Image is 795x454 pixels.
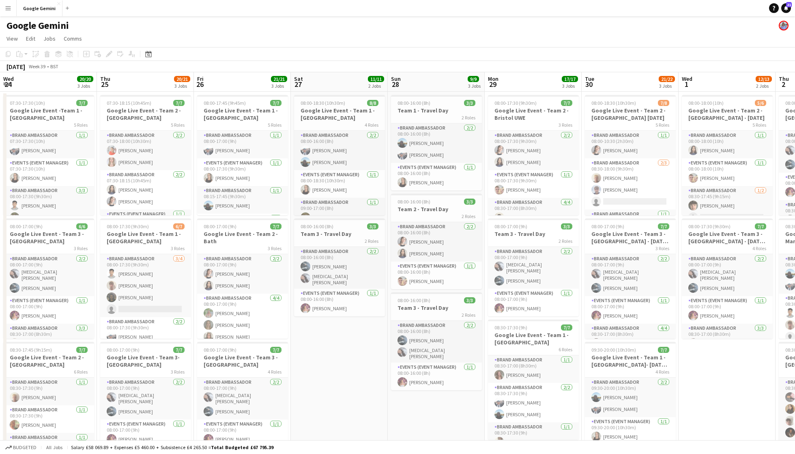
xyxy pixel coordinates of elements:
[488,355,579,383] app-card-role: Brand Ambassador1/108:30-17:00 (8h30m)[PERSON_NAME]
[391,363,482,390] app-card-role: Events (Event Manager)1/108:00-16:00 (8h)[PERSON_NAME]
[197,378,288,419] app-card-role: Brand Ambassador2/208:00-17:00 (9h)[MEDICAL_DATA][PERSON_NAME][PERSON_NAME]
[755,223,766,229] span: 7/7
[174,76,190,82] span: 20/21
[100,75,110,82] span: Thu
[682,95,773,215] div: 08:00-18:00 (10h)5/6Google Live Event - Team 2 - [GEOGRAPHIC_DATA] - [DATE]5 RolesBrand Ambassado...
[100,378,191,419] app-card-role: Brand Ambassador2/208:00-17:00 (9h)[MEDICAL_DATA][PERSON_NAME][PERSON_NAME]
[391,321,482,363] app-card-role: Brand Ambassador2/208:00-16:00 (8h)[PERSON_NAME][MEDICAL_DATA][PERSON_NAME]
[391,75,401,82] span: Sun
[6,19,69,32] h1: Google Gemini
[204,347,236,353] span: 08:00-17:00 (9h)
[107,100,151,106] span: 07:30-18:15 (10h45m)
[585,417,676,445] app-card-role: Events (Event Manager)1/109:30-20:00 (10h30m)[PERSON_NAME]
[10,347,52,353] span: 08:30-17:45 (9h15m)
[488,218,579,316] div: 08:00-17:00 (9h)3/3Team 3 - Travel Day2 RolesBrand Ambassador2/208:00-17:00 (9h)[MEDICAL_DATA][PE...
[204,223,236,229] span: 08:00-17:00 (9h)
[3,218,94,339] app-job-card: 08:00-17:00 (9h)6/6Google Live Event - Team 3 - [GEOGRAPHIC_DATA]3 RolesBrand Ambassador2/208:00-...
[197,214,288,241] app-card-role: Brand Ambassador1/1
[3,95,94,215] div: 07:30-17:30 (10h)7/7Google Live Event -Team 1 - [GEOGRAPHIC_DATA]5 RolesBrand Ambassador1/107:30-...
[682,218,773,339] div: 08:00-17:30 (9h30m)7/7Google Live Event - Team 3 - [GEOGRAPHIC_DATA] - [DATE] 30th4 RolesBrand Am...
[100,419,191,447] app-card-role: Events (Event Manager)1/108:00-17:00 (9h)[PERSON_NAME]
[270,347,281,353] span: 7/7
[197,230,288,245] h3: Google Live Event - Team 2 - Bath
[682,324,773,375] app-card-role: Brand Ambassador3/308:30-17:00 (8h30m)
[76,100,88,106] span: 7/7
[752,245,766,251] span: 4 Roles
[487,80,498,89] span: 29
[173,347,185,353] span: 7/7
[77,83,93,89] div: 3 Jobs
[585,230,676,245] h3: Google Live Event - Team 3 - [GEOGRAPHIC_DATA] - [DATE] 1st
[585,218,676,339] app-job-card: 08:00-17:00 (9h)7/7Google Live Event - Team 3 - [GEOGRAPHIC_DATA] - [DATE] 1st3 RolesBrand Ambass...
[268,369,281,375] span: 4 Roles
[681,80,692,89] span: 1
[585,324,676,387] app-card-role: Brand Ambassador4/408:30-17:00 (8h30m)
[682,296,773,324] app-card-role: Events (Event Manager)1/108:00-17:00 (9h)[PERSON_NAME]
[197,354,288,368] h3: Google Live Event - Team 3 - [GEOGRAPHIC_DATA]
[391,222,482,262] app-card-role: Brand Ambassador2/208:00-16:00 (8h)[PERSON_NAME][PERSON_NAME]
[468,76,479,82] span: 9/9
[100,170,191,210] app-card-role: Brand Ambassador2/207:30-18:15 (10h45m)[PERSON_NAME][PERSON_NAME]
[391,292,482,390] app-job-card: 08:00-16:00 (8h)3/3Team 3 - Travel Day2 RolesBrand Ambassador2/208:00-16:00 (8h)[PERSON_NAME][MED...
[391,194,482,289] app-job-card: 08:00-16:00 (8h)3/3Team 2 - Travel Day2 RolesBrand Ambassador2/208:00-16:00 (8h)[PERSON_NAME][PER...
[779,75,789,82] span: Thu
[391,95,482,190] div: 08:00-16:00 (8h)3/3Team 1 - Travel Day2 RolesBrand Ambassador2/208:00-16:00 (8h)[PERSON_NAME][PER...
[197,131,288,158] app-card-role: Brand Ambassador1/108:00-17:00 (9h)[PERSON_NAME]
[365,122,378,128] span: 4 Roles
[3,186,94,237] app-card-role: Brand Ambassador3/308:00-17:30 (9h30m)[PERSON_NAME][PERSON_NAME]
[488,247,579,289] app-card-role: Brand Ambassador2/208:00-17:00 (9h)[MEDICAL_DATA][PERSON_NAME][PERSON_NAME]
[197,218,288,339] app-job-card: 08:00-17:00 (9h)7/7Google Live Event - Team 2 - Bath3 RolesBrand Ambassador2/208:00-17:00 (9h)[PE...
[559,122,572,128] span: 3 Roles
[6,35,18,42] span: View
[655,122,669,128] span: 5 Roles
[494,223,527,229] span: 08:00-17:00 (9h)
[391,107,482,114] h3: Team 1 - Travel Day
[367,100,378,106] span: 8/8
[197,254,288,294] app-card-role: Brand Ambassador2/208:00-17:00 (9h)[PERSON_NAME][PERSON_NAME]
[27,63,47,69] span: Week 39
[659,83,675,89] div: 3 Jobs
[462,312,475,318] span: 2 Roles
[488,107,579,121] h3: Google Live Event - Team 2 - Bristol UWE
[391,163,482,190] app-card-role: Events (Event Manager)1/108:00-16:00 (8h)[PERSON_NAME]
[778,80,789,89] span: 2
[100,107,191,121] h3: Google Live Event - Team 2 - [GEOGRAPHIC_DATA]
[585,210,676,237] app-card-role: Brand Ambassador1/1
[294,289,385,316] app-card-role: Events (Event Manager)1/108:00-16:00 (8h)[PERSON_NAME]
[585,95,676,215] app-job-card: 08:00-18:30 (10h30m)7/8Google Live Event - Team 2 - [GEOGRAPHIC_DATA] [DATE]5 RolesBrand Ambassad...
[391,304,482,311] h3: Team 3 - Travel Day
[585,75,594,82] span: Tue
[488,320,579,440] app-job-card: 08:30-17:30 (9h)7/7Google Live Event - Team 1 - [GEOGRAPHIC_DATA]6 RolesBrand Ambassador1/108:30-...
[462,213,475,219] span: 2 Roles
[559,346,572,352] span: 6 Roles
[3,378,94,405] app-card-role: Brand Ambassador1/108:30-17:30 (9h)[PERSON_NAME]
[397,297,430,303] span: 08:00-16:00 (8h)
[3,131,94,158] app-card-role: Brand Ambassador1/107:30-17:30 (10h)[PERSON_NAME]
[294,75,303,82] span: Sat
[3,230,94,245] h3: Google Live Event - Team 3 - [GEOGRAPHIC_DATA]
[100,210,191,237] app-card-role: Events (Event Manager)1/1
[756,76,772,82] span: 12/13
[488,289,579,316] app-card-role: Events (Event Manager)1/108:00-17:00 (9h)[PERSON_NAME]
[682,158,773,186] app-card-role: Events (Event Manager)1/108:00-18:00 (10h)[PERSON_NAME]
[6,63,25,71] div: [DATE]
[174,83,190,89] div: 3 Jobs
[268,245,281,251] span: 3 Roles
[17,0,62,16] button: Google Gemini
[64,35,82,42] span: Comms
[294,198,385,225] app-card-role: Brand Ambassador1/109:00-17:00 (8h)[PERSON_NAME]
[26,35,35,42] span: Edit
[488,198,579,261] app-card-role: Brand Ambassador4/408:30-17:00 (8h30m)[PERSON_NAME]
[301,100,345,106] span: 08:00-18:30 (10h30m)
[100,95,191,215] div: 07:30-18:15 (10h45m)7/7Google Live Event - Team 2 - [GEOGRAPHIC_DATA]5 RolesBrand Ambassador2/207...
[171,245,185,251] span: 3 Roles
[561,324,572,331] span: 7/7
[488,170,579,198] app-card-role: Events (Event Manager)1/108:00-17:30 (9h30m)[PERSON_NAME]
[196,80,204,89] span: 26
[752,122,766,128] span: 5 Roles
[173,100,185,106] span: 7/7
[3,75,14,82] span: Wed
[294,131,385,170] app-card-role: Brand Ambassador2/208:00-16:00 (8h)[PERSON_NAME][PERSON_NAME]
